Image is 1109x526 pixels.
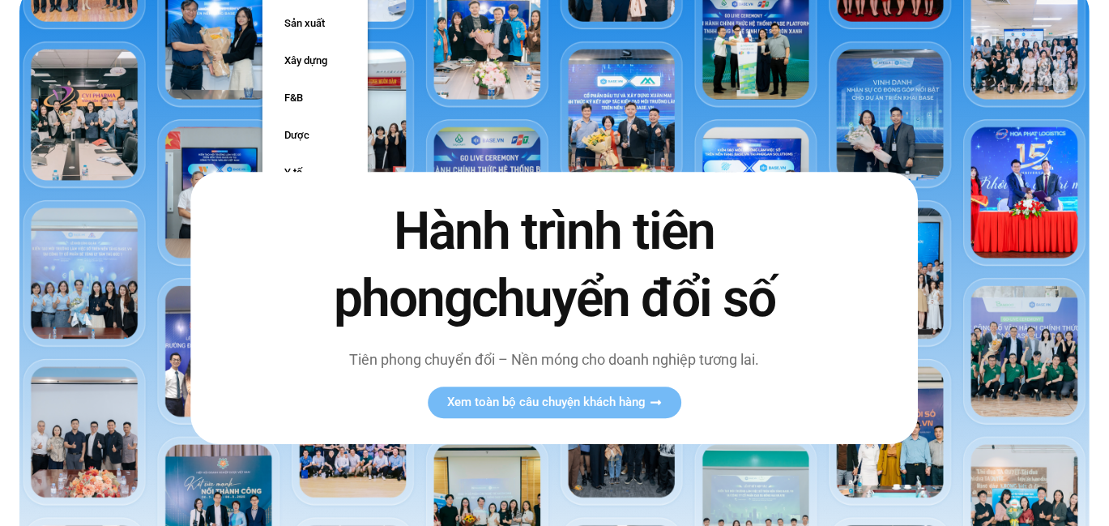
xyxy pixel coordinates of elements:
[471,268,775,329] span: chuyển đổi số
[262,79,368,117] a: F&B
[447,397,646,409] span: Xem toàn bộ câu chuyện khách hàng
[428,387,681,419] a: Xem toàn bộ câu chuyện khách hàng
[262,154,368,191] a: Y tế
[315,349,793,371] p: Tiên phong chuyển đổi – Nền móng cho doanh nghiệp tương lai.
[262,5,368,42] a: Sản xuất
[262,117,368,154] a: Dược
[262,42,368,79] a: Xây dựng
[315,198,793,332] h2: Hành trình tiên phong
